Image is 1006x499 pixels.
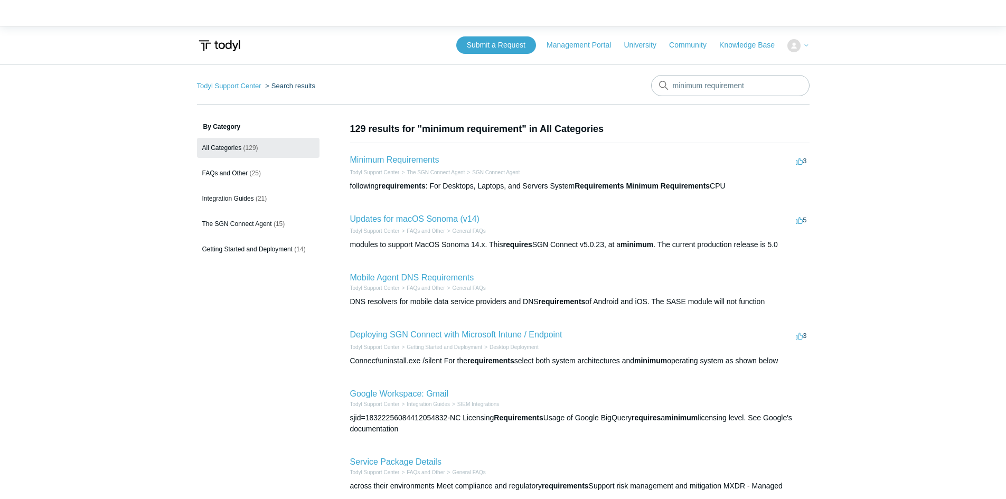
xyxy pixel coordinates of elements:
div: sjid=18322256084412054832-NC Licensing Usage of Google BigQuery a licensing level. See Google's d... [350,412,810,435]
em: requirements [467,356,514,365]
a: Google Workspace: Gmail [350,389,448,398]
a: Desktop Deployment [490,344,539,350]
span: (21) [256,195,267,202]
div: Connect\uninstall.exe /silent For the select both system architectures and operating system as sh... [350,355,810,366]
li: Getting Started and Deployment [399,343,482,351]
div: across their environments Meet compliance and regulatory Support risk management and mitigation M... [350,481,810,492]
li: FAQs and Other [399,284,445,292]
li: General FAQs [445,227,486,235]
span: FAQs and Other [202,170,248,177]
img: Todyl Support Center Help Center home page [197,36,242,55]
a: Integration Guides (21) [197,189,319,209]
li: Todyl Support Center [197,82,264,90]
input: Search [651,75,810,96]
li: Todyl Support Center [350,343,400,351]
em: Requirements [494,413,543,422]
li: Todyl Support Center [350,400,400,408]
span: Integration Guides [202,195,254,202]
em: requirements [539,297,586,306]
a: Service Package Details [350,457,441,466]
a: All Categories (129) [197,138,319,158]
div: DNS resolvers for mobile data service providers and DNS of Android and iOS. The SASE module will ... [350,296,810,307]
a: Todyl Support Center [350,344,400,350]
li: Todyl Support Center [350,468,400,476]
a: The SGN Connect Agent (15) [197,214,319,234]
em: minimum [665,413,698,422]
em: requires [632,413,661,422]
li: Todyl Support Center [350,284,400,292]
a: Todyl Support Center [197,82,261,90]
em: Minimum Requirements [626,182,710,190]
a: General FAQs [452,228,485,234]
a: Management Portal [547,40,622,51]
li: Search results [263,82,315,90]
li: Desktop Deployment [482,343,539,351]
span: 3 [796,157,806,165]
a: Todyl Support Center [350,285,400,291]
li: SIEM Integrations [450,400,499,408]
a: Todyl Support Center [350,228,400,234]
li: The SGN Connect Agent [399,168,465,176]
a: SIEM Integrations [457,401,499,407]
a: Community [669,40,717,51]
span: All Categories [202,144,242,152]
li: FAQs and Other [399,468,445,476]
li: Todyl Support Center [350,227,400,235]
li: General FAQs [445,284,486,292]
span: (25) [250,170,261,177]
em: requires [503,240,532,249]
a: General FAQs [452,285,485,291]
a: Knowledge Base [719,40,785,51]
em: requirements [379,182,426,190]
em: Requirements [575,182,624,190]
span: 3 [796,332,806,340]
a: General FAQs [452,469,485,475]
li: Integration Guides [399,400,450,408]
em: requirements [542,482,589,490]
span: The SGN Connect Agent [202,220,272,228]
li: Todyl Support Center [350,168,400,176]
a: University [624,40,666,51]
a: Getting Started and Deployment (14) [197,239,319,259]
div: following : For Desktops, Laptops, and Servers System CPU [350,181,810,192]
em: minimum [620,240,653,249]
li: SGN Connect Agent [465,168,520,176]
span: (15) [274,220,285,228]
span: 5 [796,216,806,224]
a: Todyl Support Center [350,170,400,175]
a: Deploying SGN Connect with Microsoft Intune / Endpoint [350,330,562,339]
a: Updates for macOS Sonoma (v14) [350,214,480,223]
span: Getting Started and Deployment [202,246,293,253]
a: FAQs and Other (25) [197,163,319,183]
li: FAQs and Other [399,227,445,235]
a: Todyl Support Center [350,401,400,407]
span: (129) [243,144,258,152]
li: General FAQs [445,468,486,476]
a: Mobile Agent DNS Requirements [350,273,474,282]
a: FAQs and Other [407,285,445,291]
h1: 129 results for "minimum requirement" in All Categories [350,122,810,136]
a: FAQs and Other [407,228,445,234]
a: The SGN Connect Agent [407,170,465,175]
a: FAQs and Other [407,469,445,475]
em: minimum [634,356,667,365]
h3: By Category [197,122,319,131]
a: Submit a Request [456,36,536,54]
a: Minimum Requirements [350,155,439,164]
a: Integration Guides [407,401,450,407]
a: Todyl Support Center [350,469,400,475]
div: modules to support MacOS Sonoma 14.x. This SGN Connect v5.0.23, at a . The current production rel... [350,239,810,250]
a: Getting Started and Deployment [407,344,482,350]
a: SGN Connect Agent [472,170,520,175]
span: (14) [294,246,305,253]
